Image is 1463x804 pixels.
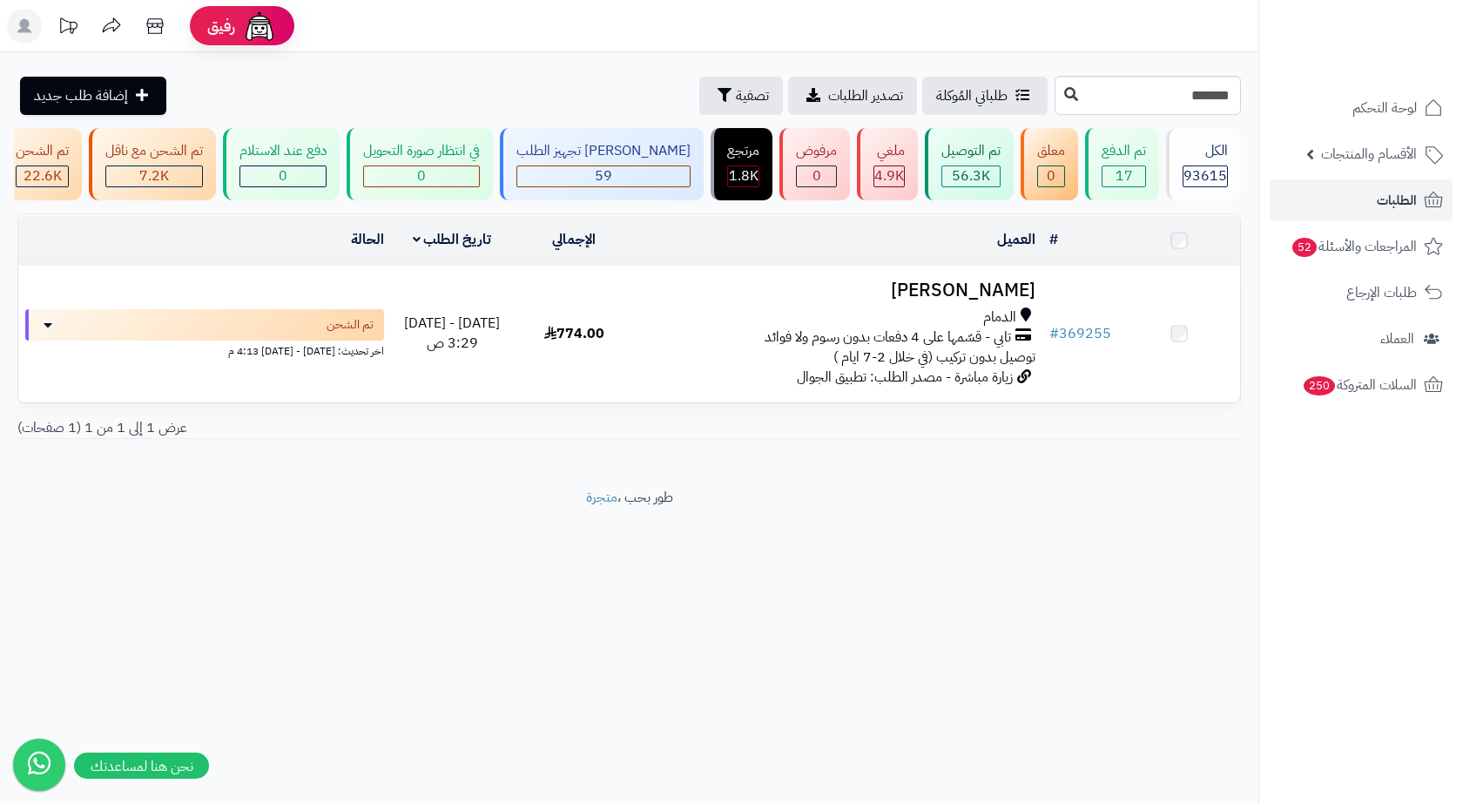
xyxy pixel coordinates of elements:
div: اخر تحديث: [DATE] - [DATE] 4:13 م [25,341,384,359]
span: المراجعات والأسئلة [1291,234,1417,259]
div: 56309 [942,166,1000,186]
a: مرفوض 0 [776,128,853,200]
span: 0 [812,166,821,186]
span: لوحة التحكم [1352,96,1417,120]
span: توصيل بدون تركيب (في خلال 2-7 ايام ) [833,347,1035,368]
span: زيارة مباشرة - مصدر الطلب: تطبيق الجوال [797,367,1013,388]
a: #369255 [1049,323,1111,344]
div: معلق [1037,141,1065,161]
span: العملاء [1380,327,1414,351]
a: الحالة [351,229,384,250]
div: في انتظار صورة التحويل [363,141,480,161]
span: 59 [595,166,612,186]
a: دفع عند الاستلام 0 [219,128,343,200]
span: 0 [417,166,426,186]
img: ai-face.png [242,9,277,44]
a: الطلبات [1270,179,1453,221]
div: مرفوض [796,141,837,161]
div: الكل [1183,141,1228,161]
span: 22.6K [24,166,62,186]
div: 1793 [728,166,758,186]
span: السلات المتروكة [1302,373,1417,397]
span: طلبات الإرجاع [1346,280,1417,305]
span: # [1049,323,1059,344]
a: العملاء [1270,318,1453,360]
span: تصدير الطلبات [828,85,903,106]
a: تحديثات المنصة [46,9,90,48]
a: ملغي 4.9K [853,128,921,200]
div: [PERSON_NAME] تجهيز الطلب [516,141,691,161]
a: العميل [997,229,1035,250]
span: 52 [1291,237,1318,258]
div: 17 [1102,166,1145,186]
a: طلبات الإرجاع [1270,272,1453,314]
div: 0 [797,166,836,186]
a: [PERSON_NAME] تجهيز الطلب 59 [496,128,707,200]
span: تصفية [736,85,769,106]
a: طلباتي المُوكلة [922,77,1048,115]
div: 7223 [106,166,202,186]
div: 4945 [874,166,904,186]
a: في انتظار صورة التحويل 0 [343,128,496,200]
div: تم الشحن مع ناقل [105,141,203,161]
a: الإجمالي [552,229,596,250]
span: 774.00 [544,323,604,344]
span: تم الشحن [327,316,374,334]
div: مرتجع [727,141,759,161]
a: تم الشحن مع ناقل 7.2K [85,128,219,200]
a: إضافة طلب جديد [20,77,166,115]
span: رفيق [207,16,235,37]
span: 0 [1047,166,1055,186]
button: تصفية [699,77,783,115]
a: تم التوصيل 56.3K [921,128,1017,200]
a: مرتجع 1.8K [707,128,776,200]
span: الطلبات [1377,188,1417,213]
span: الأقسام والمنتجات [1321,142,1417,166]
a: لوحة التحكم [1270,87,1453,129]
a: تصدير الطلبات [788,77,917,115]
span: 7.2K [139,166,169,186]
div: 0 [240,166,326,186]
div: 22608 [17,166,68,186]
div: تم الشحن [16,141,69,161]
a: تم الدفع 17 [1082,128,1163,200]
a: # [1049,229,1058,250]
span: 1.8K [729,166,758,186]
div: دفع عند الاستلام [239,141,327,161]
h3: [PERSON_NAME] [643,280,1035,301]
img: logo-2.png [1345,30,1446,66]
span: 93615 [1183,166,1227,186]
span: تابي - قسّمها على 4 دفعات بدون رسوم ولا فوائد [765,328,1011,348]
span: 56.3K [952,166,990,186]
a: المراجعات والأسئلة52 [1270,226,1453,267]
span: [DATE] - [DATE] 3:29 ص [404,313,500,354]
div: 0 [364,166,479,186]
div: تم التوصيل [941,141,1001,161]
a: الكل93615 [1163,128,1244,200]
span: إضافة طلب جديد [34,85,128,106]
div: 59 [517,166,690,186]
a: متجرة [586,487,617,508]
div: عرض 1 إلى 1 من 1 (1 صفحات) [4,418,630,438]
span: 4.9K [874,166,904,186]
span: 17 [1116,166,1133,186]
a: تاريخ الطلب [413,229,492,250]
span: الدمام [983,307,1016,328]
div: ملغي [873,141,905,161]
a: السلات المتروكة250 [1270,364,1453,406]
span: 250 [1303,375,1336,396]
div: تم الدفع [1102,141,1146,161]
div: 0 [1038,166,1064,186]
a: معلق 0 [1017,128,1082,200]
span: طلباتي المُوكلة [936,85,1008,106]
span: 0 [279,166,287,186]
